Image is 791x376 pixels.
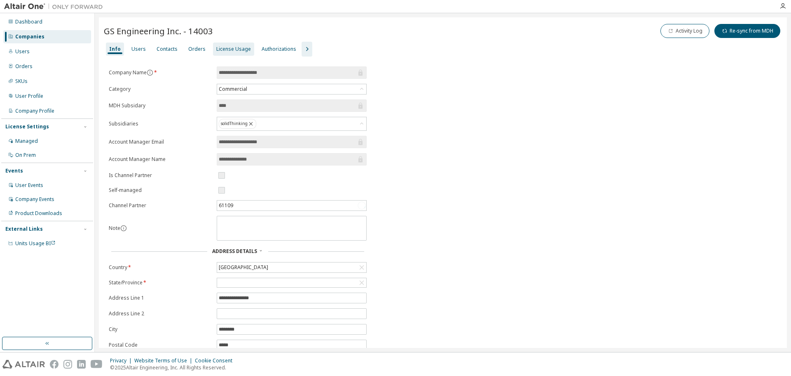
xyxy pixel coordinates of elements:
[109,121,212,127] label: Subsidiaries
[714,24,780,38] button: Re-sync from MDH
[63,360,72,369] img: instagram.svg
[157,46,178,52] div: Contacts
[109,326,212,333] label: City
[109,279,212,286] label: State/Province
[4,2,107,11] img: Altair One
[195,357,237,364] div: Cookie Consent
[109,69,212,76] label: Company Name
[109,295,212,301] label: Address Line 1
[120,225,127,232] button: information
[15,93,43,99] div: User Profile
[188,46,206,52] div: Orders
[217,262,366,272] div: [GEOGRAPHIC_DATA]
[109,202,212,209] label: Channel Partner
[15,152,36,158] div: On Prem
[216,46,251,52] div: License Usage
[660,24,709,38] button: Activity Log
[134,357,195,364] div: Website Terms of Use
[109,46,121,52] div: Info
[147,69,153,76] button: information
[219,119,256,129] div: solidThinking
[109,102,212,109] label: MDH Subsidary
[15,19,42,25] div: Dashboard
[5,226,43,232] div: External Links
[91,360,103,369] img: youtube.svg
[218,263,269,272] div: [GEOGRAPHIC_DATA]
[262,46,296,52] div: Authorizations
[5,123,49,130] div: License Settings
[218,85,248,94] div: Commercial
[15,240,56,247] span: Units Usage BI
[15,33,44,40] div: Companies
[15,48,30,55] div: Users
[131,46,146,52] div: Users
[77,360,86,369] img: linkedin.svg
[217,201,366,210] div: 61109
[217,117,366,130] div: solidThinking
[15,138,38,144] div: Managed
[212,248,257,255] span: Address Details
[218,201,234,210] div: 61109
[109,86,212,92] label: Category
[15,182,43,189] div: User Events
[5,168,23,174] div: Events
[2,360,45,369] img: altair_logo.svg
[109,342,212,348] label: Postal Code
[15,108,54,114] div: Company Profile
[110,364,237,371] p: © 2025 Altair Engineering, Inc. All Rights Reserved.
[109,172,212,179] label: Is Channel Partner
[15,78,28,85] div: SKUs
[109,225,120,232] label: Note
[50,360,59,369] img: facebook.svg
[110,357,134,364] div: Privacy
[15,210,62,217] div: Product Downloads
[109,310,212,317] label: Address Line 2
[217,84,366,94] div: Commercial
[15,63,33,70] div: Orders
[109,156,212,163] label: Account Manager Name
[109,139,212,145] label: Account Manager Email
[109,187,212,194] label: Self-managed
[104,25,213,37] span: GS Engineering Inc. - 14003
[15,196,54,203] div: Company Events
[109,264,212,271] label: Country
